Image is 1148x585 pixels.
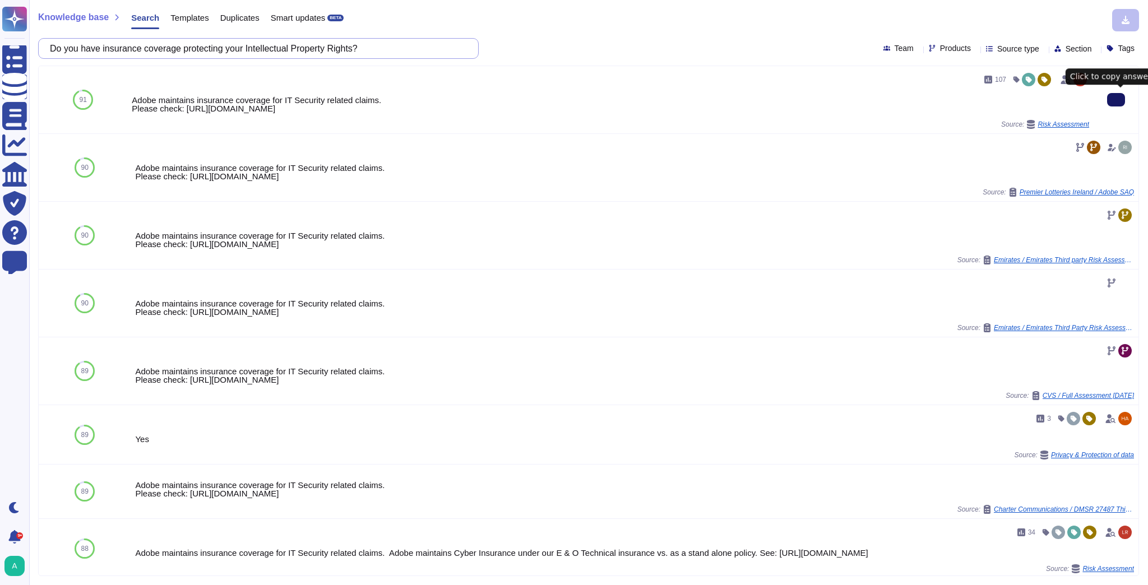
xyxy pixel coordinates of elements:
[81,545,89,552] span: 88
[1082,565,1134,572] span: Risk Assessment
[81,232,89,239] span: 90
[1118,412,1132,425] img: user
[895,44,914,52] span: Team
[16,532,23,539] div: 9+
[135,299,1134,316] div: Adobe maintains insurance coverage for IT Security related claims. Please check: [URL][DOMAIN_NAME]
[1043,392,1134,399] span: CVS / Full Assessment [DATE]
[271,13,326,22] span: Smart updates
[81,431,89,438] span: 89
[81,164,89,171] span: 90
[38,13,109,22] span: Knowledge base
[1118,141,1132,154] img: user
[44,39,467,58] input: Search a question or template...
[135,549,1134,557] div: Adobe maintains insurance coverage for IT Security related claims. Adobe maintains Cyber Insuranc...
[170,13,209,22] span: Templates
[983,188,1134,197] span: Source:
[1006,391,1134,400] span: Source:
[81,488,89,495] span: 89
[135,367,1134,384] div: Adobe maintains insurance coverage for IT Security related claims. Please check: [URL][DOMAIN_NAME]
[81,368,89,374] span: 89
[1066,45,1092,53] span: Section
[957,505,1134,514] span: Source:
[994,324,1134,331] span: Emirates / Emirates Third Party Risk Assessment Questionnaire
[995,76,1006,83] span: 107
[4,556,25,576] img: user
[957,323,1134,332] span: Source:
[79,96,86,103] span: 91
[994,506,1134,513] span: Charter Communications / DMSR 27487 Third Party Security Assessment
[81,300,89,307] span: 90
[2,554,33,578] button: user
[1051,452,1134,458] span: Privacy & Protection of data
[1118,526,1132,539] img: user
[994,257,1134,263] span: Emirates / Emirates Third party Risk Assessment Questionnaire
[957,256,1134,264] span: Source:
[1028,529,1035,536] span: 34
[1118,44,1135,52] span: Tags
[327,15,344,21] div: BETA
[220,13,260,22] span: Duplicates
[940,44,971,52] span: Products
[1015,451,1134,459] span: Source:
[132,96,1089,113] div: Adobe maintains insurance coverage for IT Security related claims. Please check: [URL][DOMAIN_NAME]
[1020,189,1134,196] span: Premier Lotteries Ireland / Adobe SAQ
[135,231,1134,248] div: Adobe maintains insurance coverage for IT Security related claims. Please check: [URL][DOMAIN_NAME]
[131,13,159,22] span: Search
[1047,415,1051,422] span: 3
[997,45,1039,53] span: Source type
[1001,120,1089,129] span: Source:
[1038,121,1089,128] span: Risk Assessment
[135,164,1134,180] div: Adobe maintains insurance coverage for IT Security related claims. Please check: [URL][DOMAIN_NAME]
[135,435,1134,443] div: Yes
[135,481,1134,498] div: Adobe maintains insurance coverage for IT Security related claims. Please check: [URL][DOMAIN_NAME]
[1046,564,1134,573] span: Source:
